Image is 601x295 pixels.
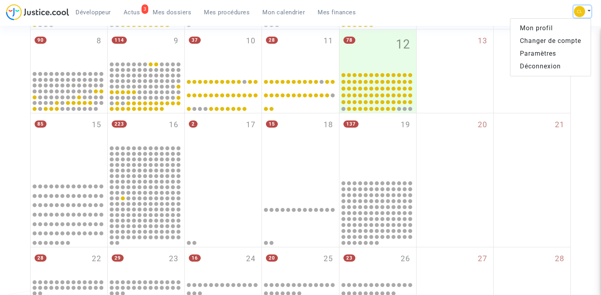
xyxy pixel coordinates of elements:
[510,47,591,60] a: Paramètres
[339,113,416,179] div: vendredi septembre 19, 137 events, click to expand
[185,29,262,70] div: mercredi septembre 10, 37 events, click to expand
[198,6,256,18] a: Mes procédures
[555,119,564,131] span: 21
[92,253,101,265] span: 22
[189,120,198,128] span: 2
[324,119,333,131] span: 18
[256,6,311,18] a: Mon calendrier
[169,119,178,131] span: 16
[266,254,278,262] span: 20
[142,4,149,14] div: 3
[510,35,591,47] a: Changer de compte
[262,247,339,278] div: jeudi septembre 25, 20 events, click to expand
[417,113,493,247] div: samedi septembre 20
[324,253,333,265] span: 25
[510,60,591,73] a: Déconnexion
[146,6,198,18] a: Mes dossiers
[266,120,278,128] span: 15
[108,113,184,144] div: mardi septembre 16, 223 events, click to expand
[108,247,184,278] div: mardi septembre 23, 29 events, click to expand
[76,9,111,16] span: Développeur
[204,9,250,16] span: Mes procédures
[31,29,107,70] div: lundi septembre 8, 90 events, click to expand
[246,253,256,265] span: 24
[339,29,416,70] div: vendredi septembre 12, 78 events, click to expand
[574,6,585,17] img: f0b917ab549025eb3af43f3c4438ad5d
[343,120,359,128] span: 137
[494,29,570,113] div: dimanche septembre 14
[6,4,69,20] img: jc-logo.svg
[262,113,339,179] div: jeudi septembre 18, 15 events, click to expand
[185,247,262,278] div: mercredi septembre 24, 16 events, click to expand
[401,253,410,265] span: 26
[117,6,147,18] a: 3Actus
[246,35,256,47] span: 10
[339,247,416,278] div: vendredi septembre 26, 23 events, click to expand
[555,253,564,265] span: 28
[478,253,487,265] span: 27
[401,119,410,131] span: 19
[478,35,487,47] span: 13
[112,37,127,44] span: 114
[35,120,47,128] span: 85
[112,254,124,262] span: 29
[189,37,201,44] span: 37
[185,113,262,179] div: mercredi septembre 17, 2 events, click to expand
[478,119,487,131] span: 20
[510,22,591,35] a: Mon profil
[417,29,493,113] div: samedi septembre 13
[324,35,333,47] span: 11
[97,35,101,47] span: 8
[69,6,117,18] a: Développeur
[262,29,339,70] div: jeudi septembre 11, 28 events, click to expand
[266,37,278,44] span: 28
[92,119,101,131] span: 15
[174,35,178,47] span: 9
[124,9,140,16] span: Actus
[262,9,305,16] span: Mon calendrier
[108,29,184,60] div: mardi septembre 9, 114 events, click to expand
[153,9,191,16] span: Mes dossiers
[343,254,355,262] span: 23
[31,113,107,179] div: lundi septembre 15, 85 events, click to expand
[35,37,47,44] span: 90
[343,37,355,44] span: 78
[396,35,410,54] span: 12
[112,120,127,128] span: 223
[169,253,178,265] span: 23
[189,254,201,262] span: 16
[318,9,356,16] span: Mes finances
[246,119,256,131] span: 17
[31,247,107,278] div: lundi septembre 22, 28 events, click to expand
[35,254,47,262] span: 28
[311,6,362,18] a: Mes finances
[494,113,570,247] div: dimanche septembre 21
